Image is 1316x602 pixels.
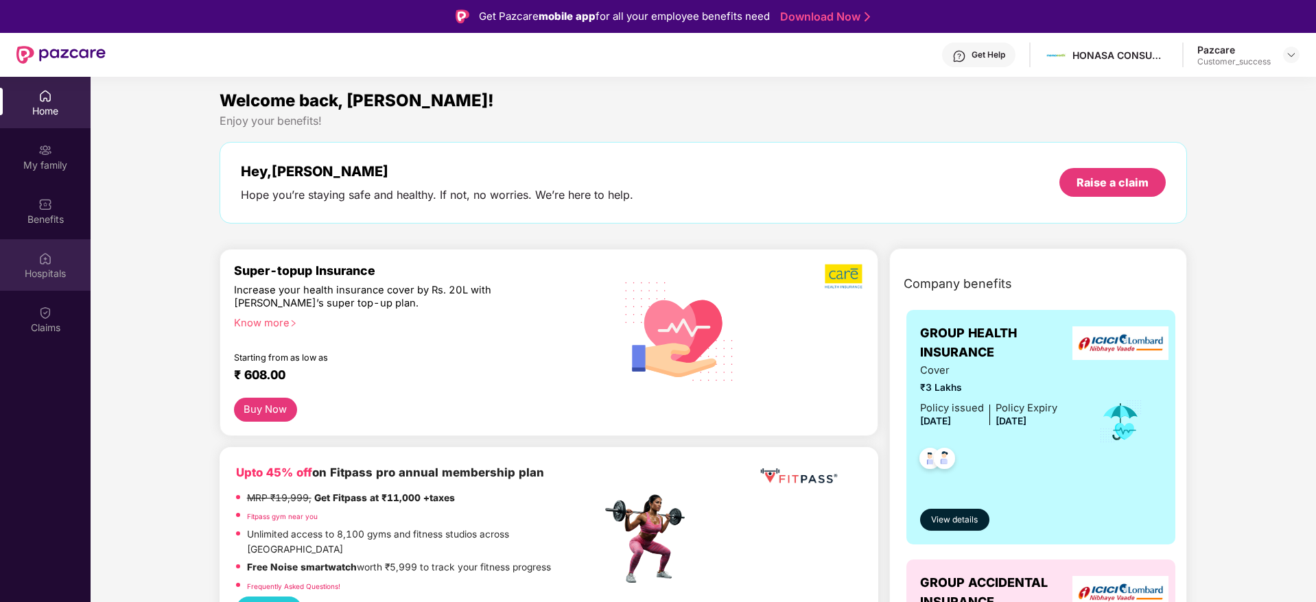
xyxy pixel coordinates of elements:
img: Stroke [865,10,870,24]
span: View details [931,514,978,527]
img: Mamaearth%20Logo.jpg [1046,45,1066,65]
strong: Free Noise smartwatch [247,562,357,573]
a: Download Now [780,10,866,24]
img: insurerLogo [1072,326,1168,360]
img: New Pazcare Logo [16,46,106,64]
div: Policy issued [920,400,984,416]
span: Welcome back, [PERSON_NAME]! [220,91,494,110]
strong: mobile app [539,10,596,23]
button: View details [920,509,989,531]
p: Unlimited access to 8,100 gyms and fitness studios across [GEOGRAPHIC_DATA] [247,527,601,557]
a: Frequently Asked Questions! [247,582,340,590]
div: Know more [234,317,594,326]
img: svg+xml;base64,PHN2ZyBpZD0iSG9zcGl0YWxzIiB4bWxucz0iaHR0cDovL3d3dy53My5vcmcvMjAwMC9zdmciIHdpZHRoPS... [38,252,52,265]
div: Hey, [PERSON_NAME] [241,163,633,180]
a: Fitpass gym near you [247,512,318,520]
del: MRP ₹19,999, [247,492,312,503]
div: ₹ 608.00 [234,368,588,384]
span: [DATE] [996,416,1026,426]
div: Raise a claim [1077,175,1149,190]
img: svg+xml;base64,PHN2ZyB3aWR0aD0iMjAiIGhlaWdodD0iMjAiIHZpZXdCb3g9IjAgMCAyMCAyMCIgZmlsbD0ibm9uZSIgeG... [38,143,52,157]
img: svg+xml;base64,PHN2ZyB4bWxucz0iaHR0cDovL3d3dy53My5vcmcvMjAwMC9zdmciIHdpZHRoPSI0OC45NDMiIGhlaWdodD... [913,444,947,477]
img: svg+xml;base64,PHN2ZyB4bWxucz0iaHR0cDovL3d3dy53My5vcmcvMjAwMC9zdmciIHhtbG5zOnhsaW5rPSJodHRwOi8vd3... [614,264,745,397]
div: Pazcare [1197,43,1271,56]
b: on Fitpass pro annual membership plan [236,466,544,479]
img: svg+xml;base64,PHN2ZyBpZD0iRHJvcGRvd24tMzJ4MzIiIHhtbG5zPSJodHRwOi8vd3d3LnczLm9yZy8yMDAwL3N2ZyIgd2... [1286,49,1297,60]
strong: Get Fitpass at ₹11,000 +taxes [314,492,455,503]
img: svg+xml;base64,PHN2ZyBpZD0iSG9tZSIgeG1sbnM9Imh0dHA6Ly93d3cudzMub3JnLzIwMDAvc3ZnIiB3aWR0aD0iMjAiIG... [38,89,52,103]
span: Company benefits [904,274,1012,293]
div: HONASA CONSUMER LIMITED [1072,49,1168,62]
img: svg+xml;base64,PHN2ZyB4bWxucz0iaHR0cDovL3d3dy53My5vcmcvMjAwMC9zdmciIHdpZHRoPSI0OC45NDMiIGhlaWdodD... [928,444,961,477]
img: svg+xml;base64,PHN2ZyBpZD0iSGVscC0zMngzMiIgeG1sbnM9Imh0dHA6Ly93d3cudzMub3JnLzIwMDAvc3ZnIiB3aWR0aD... [952,49,966,63]
img: fpp.png [601,491,697,587]
p: worth ₹5,999 to track your fitness progress [247,560,551,575]
span: right [290,320,297,327]
div: Enjoy your benefits! [220,114,1188,128]
div: Super-topup Insurance [234,263,602,278]
img: svg+xml;base64,PHN2ZyBpZD0iQ2xhaW0iIHhtbG5zPSJodHRwOi8vd3d3LnczLm9yZy8yMDAwL3N2ZyIgd2lkdGg9IjIwIi... [38,306,52,320]
b: Upto 45% off [236,466,312,479]
div: Hope you’re staying safe and healthy. If not, no worries. We’re here to help. [241,188,633,202]
div: Policy Expiry [996,400,1057,416]
img: Logo [456,10,469,23]
span: ₹3 Lakhs [920,381,1057,396]
span: Cover [920,363,1057,378]
div: Increase your health insurance cover by Rs. 20L with [PERSON_NAME]’s super top-up plan. [234,284,542,311]
div: Get Pazcare for all your employee benefits need [479,8,770,25]
img: svg+xml;base64,PHN2ZyBpZD0iQmVuZWZpdHMiIHhtbG5zPSJodHRwOi8vd3d3LnczLm9yZy8yMDAwL3N2ZyIgd2lkdGg9Ij... [38,197,52,211]
img: fppp.png [757,463,840,489]
button: Buy Now [234,398,297,422]
div: Customer_success [1197,56,1271,67]
div: Get Help [972,49,1005,60]
span: [DATE] [920,416,951,426]
img: b5dec4f62d2307b9de63beb79f102df3.png [825,263,864,289]
div: Starting from as low as [234,352,543,362]
span: GROUP HEALTH INSURANCE [920,324,1080,363]
img: icon [1098,399,1143,444]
